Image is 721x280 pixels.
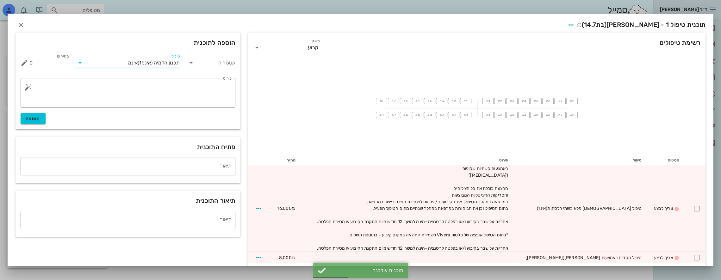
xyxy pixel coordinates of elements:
span: 18 [379,99,384,103]
button: 44 [424,112,435,118]
button: 36 [542,112,554,118]
span: 36 [545,113,550,117]
div: קבוע [308,45,318,51]
span: 43 [439,113,444,117]
th: מחיר [271,155,301,165]
span: (אינ1) [537,206,548,211]
button: מחיר ₪ appended action [21,59,28,67]
span: 17 [391,99,396,103]
button: 34 [518,112,530,118]
button: 28 [566,98,578,104]
span: צריך לבצע [654,206,673,211]
span: 8,000₪ [279,255,295,260]
span: 16,000₪ [277,206,295,211]
th: סטטוס [647,155,684,165]
button: 21 [482,98,494,104]
button: 46 [400,112,411,118]
span: (בת ) [582,21,606,28]
div: תיאור התוכנית [16,191,240,211]
button: 35 [530,112,542,118]
button: 24 [518,98,530,104]
div: תוכנית עודכנה [329,267,403,273]
span: 11 [463,99,468,103]
span: 15 [415,99,420,103]
button: 18 [376,98,387,104]
label: מחיר ₪ [57,54,69,59]
button: 22 [494,98,506,104]
button: 11 [460,98,471,104]
span: 26 [545,99,550,103]
span: תוכנית טיפול 1 - [PERSON_NAME] [577,21,706,28]
span: 38 [569,113,575,117]
label: משנן [312,39,320,44]
span: 32 [497,113,502,117]
span: 23 [509,99,514,103]
span: באמצעות קשתיות שקופות ([MEDICAL_DATA]) ההצעה כוללת את כל הצילומים והסריקות הדיגיטליות המבוצעות במ... [317,166,508,251]
button: 23 [506,98,518,104]
button: 41 [460,112,471,118]
th: טיפול [513,155,647,165]
span: ([PERSON_NAME]) [525,255,564,260]
button: 45 [412,112,423,118]
span: 37 [557,113,563,117]
span: 28 [569,99,575,103]
span: 22 [497,99,502,103]
span: 48 [379,113,384,117]
button: 32 [494,112,506,118]
button: 14 [424,98,435,104]
button: 27 [554,98,566,104]
button: 31 [482,112,494,118]
span: 42 [451,113,456,117]
span: 41 [463,113,468,117]
button: הוספה [21,113,46,124]
button: 25 [530,98,542,104]
label: פירוט [223,76,232,81]
button: 33 [506,112,518,118]
button: 48 [376,112,387,118]
button: 42 [448,112,459,118]
span: 31 [485,113,490,117]
span: 14.7 [584,21,596,28]
label: טיפול [171,54,180,59]
span: 25 [533,99,538,103]
th: פירוט [301,155,513,165]
span: 14 [427,99,432,103]
button: 15 [412,98,423,104]
div: טיפול מקדים באמצעות [PERSON_NAME] [518,254,642,261]
span: צריך לבצע [654,255,673,260]
button: 12 [448,98,459,104]
span: 13 [439,99,444,103]
div: טיפול [DEMOGRAPHIC_DATA] מלא בשתי הלסתות [518,205,642,212]
span: 12 [451,99,456,103]
span: 35 [533,113,538,117]
span: 47 [391,113,396,117]
button: 26 [542,98,554,104]
div: הוספה לתוכנית [16,33,240,53]
button: 43 [436,112,447,118]
span: 16 [403,99,408,103]
div: רשימת טיפולים [248,33,705,60]
span: 33 [509,113,514,117]
button: 16 [400,98,411,104]
span: 45 [415,113,420,117]
div: פתיח התוכנית [16,137,240,157]
span: (אינמ1) [138,60,152,66]
span: 34 [521,113,526,117]
span: 46 [403,113,408,117]
span: 24 [521,99,526,103]
span: 27 [557,99,563,103]
button: 17 [388,98,399,104]
button: 13 [436,98,447,104]
button: 47 [388,112,399,118]
span: 21 [485,99,490,103]
div: משנןקבוע [253,43,320,53]
span: הוספה [26,116,40,121]
button: 38 [566,112,578,118]
button: 37 [554,112,566,118]
span: 44 [427,113,432,117]
span: תכנון הדמיה [154,60,180,66]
